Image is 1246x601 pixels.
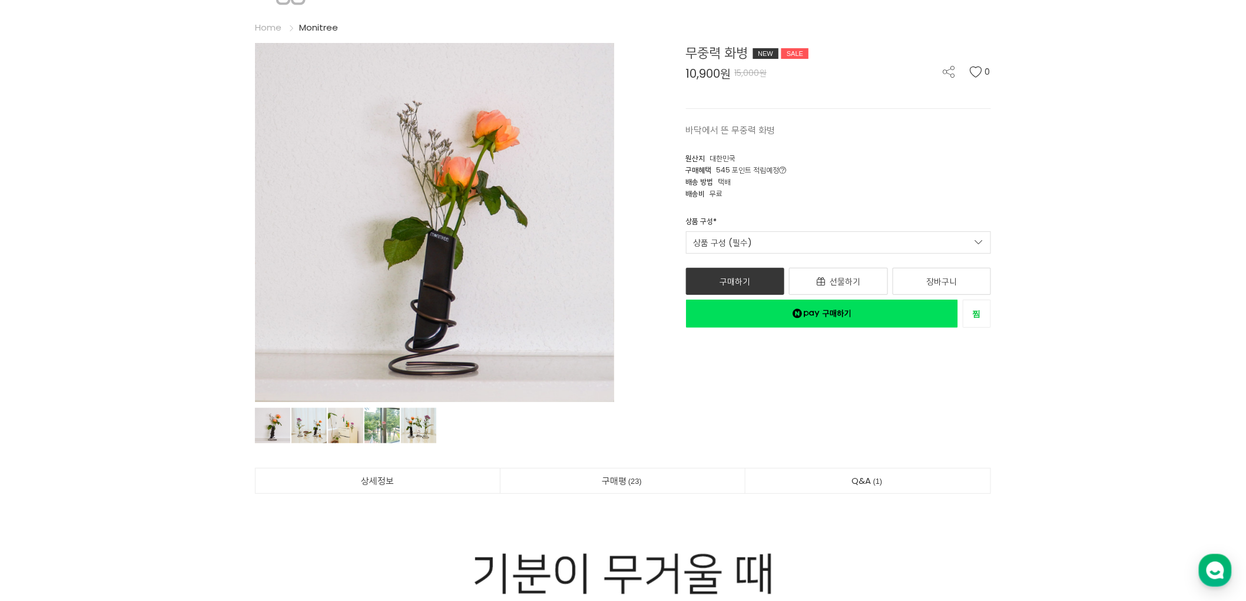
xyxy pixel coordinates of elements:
span: 10,900원 [686,68,731,79]
div: SALE [781,48,808,59]
span: 배송비 [686,188,705,198]
a: 설정 [152,373,226,403]
span: 홈 [37,391,44,400]
span: 배송 방법 [686,177,714,187]
a: Home [255,21,281,34]
div: 무중력 화병 [686,43,992,62]
span: 원산지 [686,153,705,163]
a: Q&A1 [745,469,990,493]
span: 대화 [108,391,122,401]
span: 545 포인트 적립예정 [717,165,787,175]
span: 1 [871,475,884,487]
a: 상품 구성 (필수) [686,231,992,254]
span: 설정 [182,391,196,400]
span: 대한민국 [710,153,736,163]
span: 택배 [718,177,731,187]
span: 구매혜택 [686,165,712,175]
a: 새창 [963,300,991,328]
span: 0 [985,67,991,78]
div: NEW [753,48,779,59]
span: 15,000원 [735,67,767,79]
a: 상세정보 [256,469,500,493]
a: 선물하기 [789,268,888,295]
span: 무료 [710,188,723,198]
a: Monitree [299,21,338,34]
button: 0 [970,67,991,78]
a: 홈 [4,373,78,403]
a: 구매하기 [686,268,785,295]
span: 23 [627,475,644,487]
a: 구매평23 [501,469,745,493]
a: 장바구니 [893,268,992,295]
a: 새창 [686,300,959,328]
div: 상품 구성 [686,216,717,231]
span: 선물하기 [830,275,860,287]
a: 대화 [78,373,152,403]
p: 바닥에서 뜬 무중력 화병 [686,123,992,137]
